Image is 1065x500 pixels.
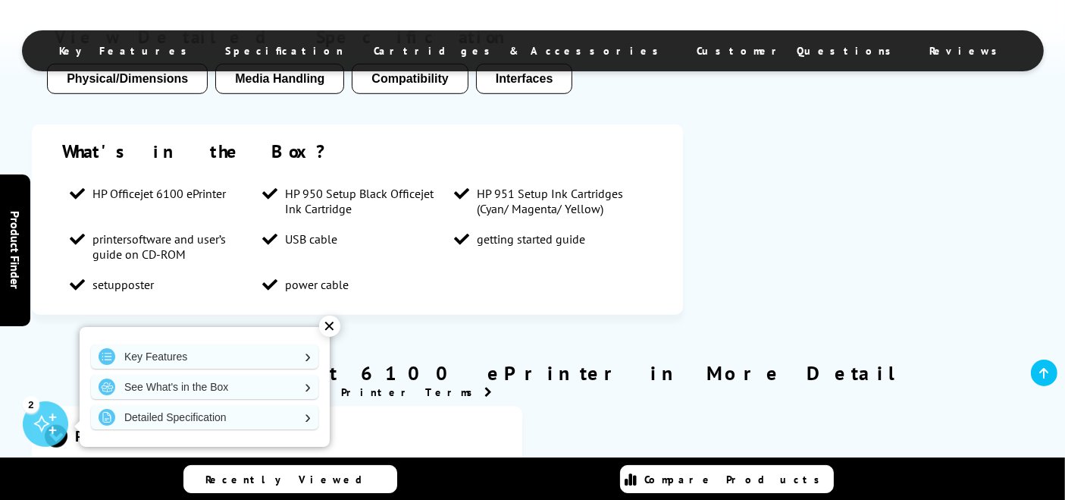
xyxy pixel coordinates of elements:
a: Glossary Of Printer Terms [194,385,492,399]
a: Key Features [91,344,318,369]
span: getting started guide [477,231,585,247]
span: Key Features [60,44,196,58]
button: Media Handling [215,64,344,94]
span: Compare Products [645,473,829,486]
span: HP 950 Setup Black Officejet Ink Cartridge [285,186,440,216]
span: power cable [285,277,349,292]
a: Detailed Specification [91,405,318,429]
span: printersoftware and user’s guide on CD-ROM [92,231,247,262]
span: HP Officejet 6100 ePrinter [92,186,226,201]
a: Compare Products [620,465,834,493]
span: Reviews [930,44,1006,58]
div: What's in the Box? [62,140,652,163]
span: setupposter [92,277,154,292]
button: Physical/Dimensions [47,64,208,94]
span: Specification [226,44,344,58]
div: ✕ [319,316,340,337]
span: HP 951 Setup Ink Cartridges (Cyan/ Magenta/ Yellow) [477,186,631,216]
a: See What's in the Box [91,375,318,399]
span: Customer Questions [697,44,900,58]
a: Recently Viewed [183,465,397,493]
button: Compatibility [352,64,468,94]
span: Recently Viewed [206,473,378,486]
span: Cartridges & Accessories [374,44,667,58]
h2: HP Officejet 6100 ePrinter in More Detail [32,360,1033,385]
button: Interfaces [476,64,573,94]
span: Product Finder [8,211,23,289]
div: 2 [23,396,39,413]
span: USB cable [285,231,337,247]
